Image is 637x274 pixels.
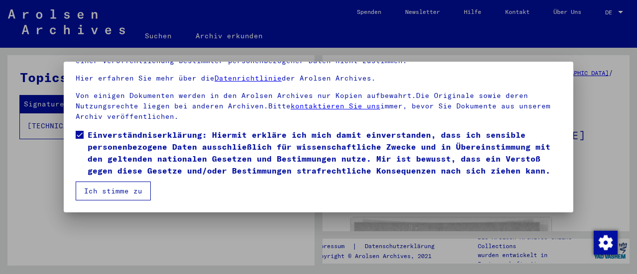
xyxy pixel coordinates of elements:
p: Hier erfahren Sie mehr über die der Arolsen Archives. [76,73,561,84]
span: Einverständniserklärung: Hiermit erkläre ich mich damit einverstanden, dass ich sensible personen... [88,129,561,177]
a: Datenrichtlinie [214,74,282,83]
p: Von einigen Dokumenten werden in den Arolsen Archives nur Kopien aufbewahrt.Die Originale sowie d... [76,91,561,122]
button: Ich stimme zu [76,182,151,200]
a: kontaktieren Sie uns [291,101,380,110]
img: Zustimmung ändern [594,231,618,255]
